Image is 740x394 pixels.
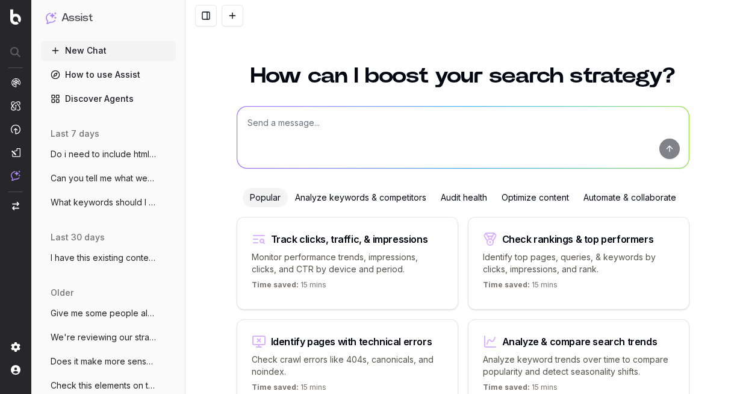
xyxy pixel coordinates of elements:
[11,365,20,375] img: My account
[11,148,20,157] img: Studio
[252,383,299,392] span: Time saved:
[243,188,288,207] div: Popular
[41,304,176,323] button: Give me some people also asked questions
[11,342,20,352] img: Setting
[51,128,99,140] span: last 7 days
[41,352,176,371] button: Does it make more sense for the category
[51,172,157,184] span: Can you tell me what were some trending
[252,280,299,289] span: Time saved:
[51,355,157,367] span: Does it make more sense for the category
[41,145,176,164] button: Do i need to include html tags within FA
[483,251,674,275] p: Identify top pages, queries, & keywords by clicks, impressions, and rank.
[41,328,176,347] button: We're reviewing our strategy for Buying
[483,280,558,295] p: 15 mins
[11,170,20,181] img: Assist
[41,193,176,212] button: What keywords should I target for an out
[483,354,674,378] p: Analyze keyword trends over time to compare popularity and detect seasonality shifts.
[51,287,73,299] span: older
[288,188,434,207] div: Analyze keywords & competitors
[576,188,683,207] div: Automate & collaborate
[252,354,443,378] p: Check crawl errors like 404s, canonicals, and noindex.
[51,331,157,343] span: We're reviewing our strategy for Buying
[41,248,176,267] button: I have this existing content for a Samsu
[252,280,326,295] p: 15 mins
[41,65,176,84] a: How to use Assist
[46,12,57,23] img: Assist
[61,10,93,27] h1: Assist
[494,188,576,207] div: Optimize content
[51,196,157,208] span: What keywords should I target for an out
[502,234,654,244] div: Check rankings & top performers
[483,280,530,289] span: Time saved:
[483,383,530,392] span: Time saved:
[11,124,20,134] img: Activation
[11,101,20,111] img: Intelligence
[51,307,157,319] span: Give me some people also asked questions
[12,202,19,210] img: Switch project
[51,380,157,392] span: Check this elements on this page for SEO
[51,148,157,160] span: Do i need to include html tags within FA
[10,9,21,25] img: Botify logo
[51,252,157,264] span: I have this existing content for a Samsu
[271,234,428,244] div: Track clicks, traffic, & impressions
[41,41,176,60] button: New Chat
[11,78,20,87] img: Analytics
[252,251,443,275] p: Monitor performance trends, impressions, clicks, and CTR by device and period.
[237,65,689,87] h1: How can I boost your search strategy?
[41,89,176,108] a: Discover Agents
[271,337,432,346] div: Identify pages with technical errors
[434,188,494,207] div: Audit health
[46,10,171,27] button: Assist
[51,231,105,243] span: last 30 days
[41,169,176,188] button: Can you tell me what were some trending
[502,337,658,346] div: Analyze & compare search trends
